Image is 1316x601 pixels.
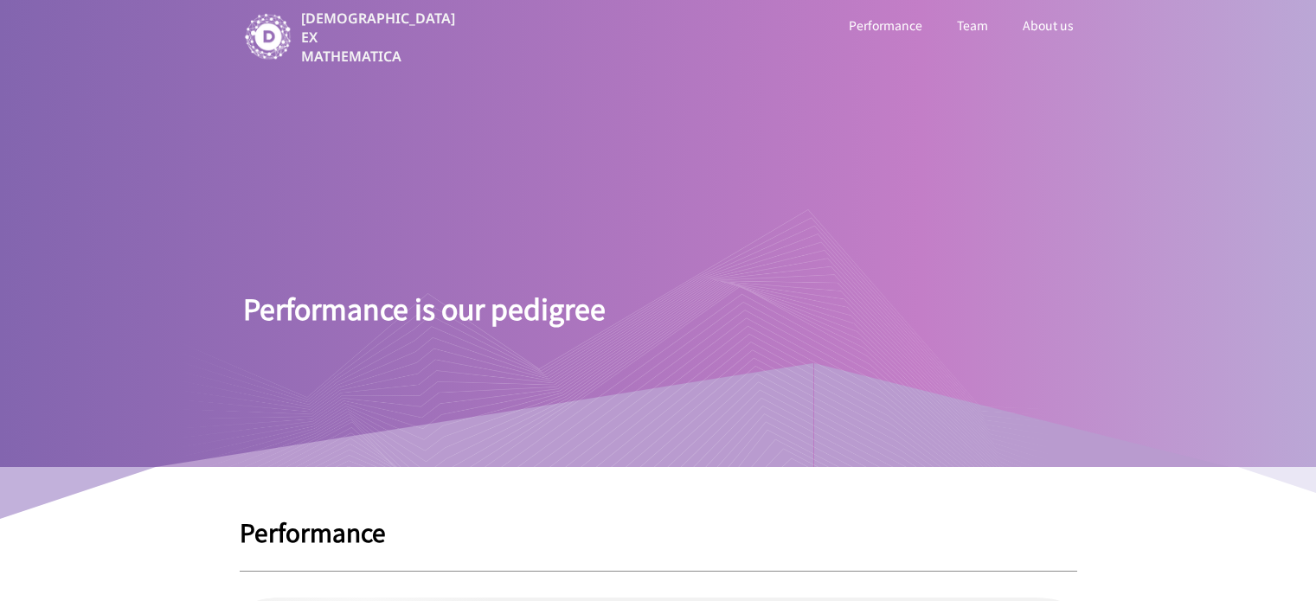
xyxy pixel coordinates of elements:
[953,14,992,36] a: Team
[243,12,293,62] img: image
[240,519,1077,545] h1: Performance
[301,9,459,66] p: [DEMOGRAPHIC_DATA] EX MATHEMATICA
[1019,14,1077,36] a: About us
[845,14,926,36] a: Performance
